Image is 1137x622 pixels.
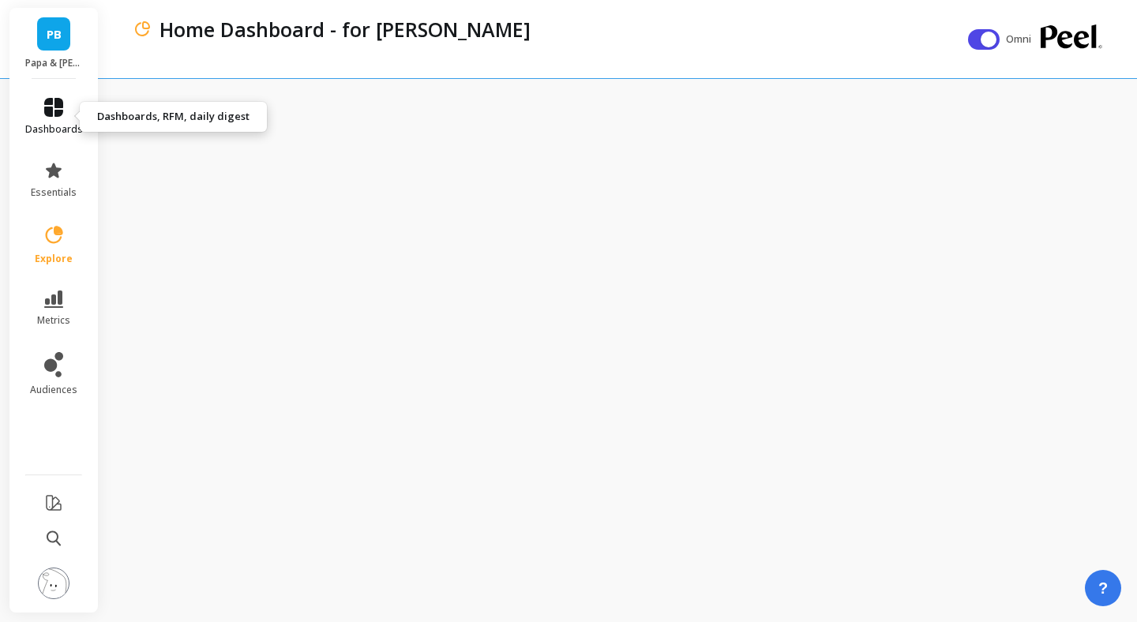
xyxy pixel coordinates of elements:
span: metrics [37,314,70,327]
span: explore [35,253,73,265]
span: audiences [30,384,77,396]
button: ? [1085,570,1121,606]
span: PB [47,25,62,43]
img: header icon [133,20,152,39]
span: dashboards [25,123,83,136]
span: Omni [1006,32,1034,47]
img: profile picture [38,568,69,599]
span: ? [1098,577,1108,599]
span: essentials [31,186,77,199]
p: Home Dashboard - for Sami [159,16,531,43]
iframe: Omni Embed [107,76,1137,622]
p: Papa & Barkley [25,57,83,69]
